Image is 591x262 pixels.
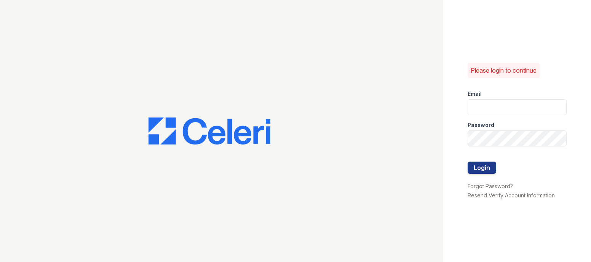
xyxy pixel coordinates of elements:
[468,162,496,174] button: Login
[471,66,537,75] p: Please login to continue
[468,192,555,198] a: Resend Verify Account Information
[468,90,482,98] label: Email
[468,183,513,189] a: Forgot Password?
[468,121,494,129] label: Password
[149,118,270,145] img: CE_Logo_Blue-a8612792a0a2168367f1c8372b55b34899dd931a85d93a1a3d3e32e68fde9ad4.png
